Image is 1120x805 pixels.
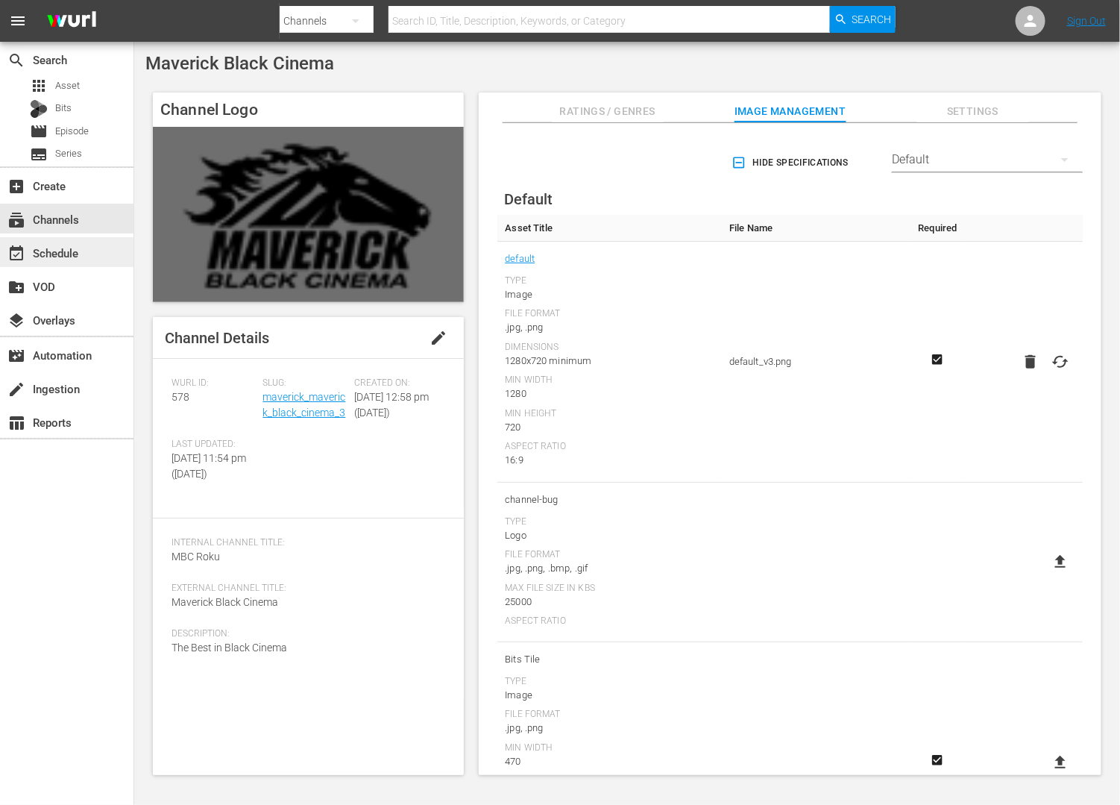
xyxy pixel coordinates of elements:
h4: Channel Logo [153,93,464,127]
span: Create [7,178,25,195]
th: Required [910,215,965,242]
div: Type [505,516,714,528]
div: 720 [505,420,714,435]
span: Overlays [7,312,25,330]
span: Schedule [7,245,25,263]
div: Image [505,287,714,302]
div: File Format [505,549,714,561]
svg: Required [928,754,946,767]
span: Asset [55,78,80,93]
div: Bits [30,100,48,118]
td: default_v3.png [722,242,910,483]
span: Search [7,51,25,69]
span: Series [30,145,48,163]
span: Image Management [734,102,846,121]
span: Slug: [262,378,346,389]
div: Aspect Ratio [505,616,714,627]
a: default [505,249,535,269]
div: 470 [505,754,714,769]
div: .jpg, .png [505,721,714,736]
span: Search [852,6,892,33]
span: [DATE] 12:58 pm ([DATE]) [354,391,429,419]
span: Wurl ID: [172,378,255,389]
th: Asset Title [497,215,722,242]
span: Asset [30,77,48,95]
span: Series [55,146,82,161]
span: VOD [7,278,25,296]
a: Sign Out [1067,15,1106,27]
div: Default [892,139,1083,181]
span: 578 [172,391,189,403]
span: Default [504,190,553,208]
div: [PERSON_NAME] [505,775,714,787]
span: Channel Details [165,329,269,347]
span: Reports [7,414,25,432]
span: Episode [30,122,48,140]
span: Ratings / Genres [552,102,664,121]
span: Created On: [354,378,438,389]
div: 1280 [505,386,714,401]
img: ans4CAIJ8jUAAAAAAAAAAAAAAAAAAAAAAAAgQb4GAAAAAAAAAAAAAAAAAAAAAAAAJMjXAAAAAAAAAAAAAAAAAAAAAAAAgAT5G... [36,4,107,39]
span: [DATE] 11:54 pm ([DATE]) [172,452,246,480]
div: File Format [505,308,714,320]
span: Settings [917,102,1029,121]
span: Hide Specifications [734,155,849,171]
div: Aspect Ratio [505,441,714,453]
span: Description: [172,628,438,640]
button: edit [421,320,456,356]
div: Image [505,688,714,703]
div: Max File Size In Kbs [505,583,714,595]
span: Ingestion [7,380,25,398]
span: Maverick Black Cinema [145,53,334,74]
span: The Best in Black Cinema [172,642,287,654]
div: .jpg, .png [505,320,714,335]
span: Maverick Black Cinema [172,596,278,608]
div: 25000 [505,595,714,610]
div: File Format [505,709,714,721]
div: 1280x720 minimum [505,354,714,369]
div: 16:9 [505,453,714,468]
span: Channels [7,211,25,229]
div: Type [505,275,714,287]
a: maverick_maverick_black_cinema_3 [262,391,345,419]
div: Dimensions [505,342,714,354]
span: External Channel Title: [172,583,438,595]
span: Bits [55,101,72,116]
th: File Name [722,215,910,242]
div: Min Width [505,742,714,754]
span: Bits Tile [505,650,714,669]
div: Type [505,676,714,688]
img: Maverick Black Cinema [153,127,464,302]
span: Last Updated: [172,439,255,451]
button: Search [830,6,896,33]
span: Episode [55,124,89,139]
span: Internal Channel Title: [172,537,438,549]
div: Logo [505,528,714,543]
span: Automation [7,347,25,365]
span: MBC Roku [172,551,220,563]
span: channel-bug [505,490,714,510]
span: edit [430,329,447,347]
svg: Required [928,353,946,366]
button: Hide Specifications [729,142,855,184]
div: Min Width [505,375,714,386]
div: Min Height [505,408,714,420]
span: menu [9,12,27,30]
div: .jpg, .png, .bmp, .gif [505,561,714,576]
